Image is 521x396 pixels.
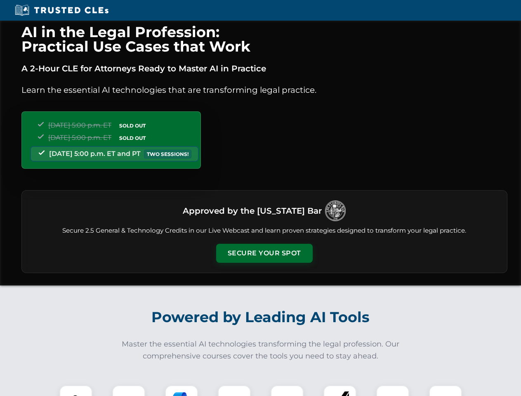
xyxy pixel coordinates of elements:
img: Logo [325,200,346,221]
p: Secure 2.5 General & Technology Credits in our Live Webcast and learn proven strategies designed ... [32,226,497,236]
h2: Powered by Leading AI Tools [32,303,489,332]
span: [DATE] 5:00 p.m. ET [48,121,111,129]
img: Trusted CLEs [12,4,111,16]
h3: Approved by the [US_STATE] Bar [183,203,322,218]
p: Learn the essential AI technologies that are transforming legal practice. [21,83,507,97]
span: SOLD OUT [116,134,149,142]
h1: AI in the Legal Profession: Practical Use Cases that Work [21,25,507,54]
p: Master the essential AI technologies transforming the legal profession. Our comprehensive courses... [116,338,405,362]
span: [DATE] 5:00 p.m. ET [48,134,111,141]
p: A 2-Hour CLE for Attorneys Ready to Master AI in Practice [21,62,507,75]
button: Secure Your Spot [216,244,313,263]
span: SOLD OUT [116,121,149,130]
